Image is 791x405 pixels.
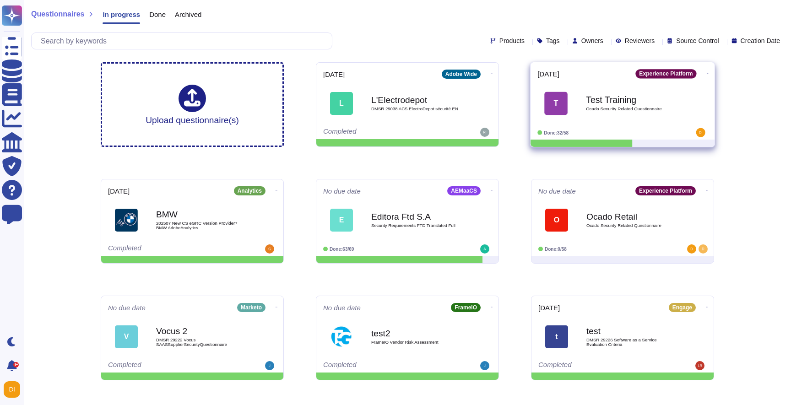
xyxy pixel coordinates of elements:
[4,381,20,398] img: user
[696,128,705,137] img: user
[480,361,489,370] img: user
[538,304,560,311] span: [DATE]
[544,92,568,115] div: T
[586,107,678,111] span: Ocado Security Related Questionnaire
[544,130,569,135] span: Done: 32/58
[447,186,481,195] div: AEMaaCS
[586,95,678,104] b: Test Training
[237,303,265,312] div: Marketo
[175,11,201,18] span: Archived
[635,186,696,195] div: Experience Platform
[2,379,27,400] button: user
[149,11,166,18] span: Done
[323,188,361,194] span: No due date
[741,38,780,44] span: Creation Date
[156,210,248,219] b: BMW
[265,244,274,254] img: user
[330,247,354,252] span: Done: 63/69
[687,244,696,254] img: user
[545,325,568,348] div: t
[546,38,560,44] span: Tags
[323,71,345,78] span: [DATE]
[586,327,678,335] b: test
[699,244,708,254] img: user
[538,188,576,194] span: No due date
[676,38,719,44] span: Source Control
[371,329,463,338] b: test2
[323,304,361,311] span: No due date
[330,325,353,348] img: Logo
[537,70,559,77] span: [DATE]
[108,244,220,254] div: Completed
[330,92,353,115] div: L
[156,327,248,335] b: Vocus 2
[146,85,239,124] div: Upload questionnaire(s)
[371,340,463,345] span: FrameIO Vendor Risk Assessment
[156,338,248,346] span: DMSR 29222 Vocus SAASSupplierSecurityQuestionnaire
[451,303,481,312] div: FrameIO
[625,38,655,44] span: Reviewers
[635,69,696,78] div: Experience Platform
[31,11,84,18] span: Questionnaires
[499,38,525,44] span: Products
[586,212,678,221] b: Ocado Retail
[115,209,138,232] img: Logo
[108,361,220,370] div: Completed
[480,244,489,254] img: user
[586,223,678,228] span: Ocado Security Related Questionnaire
[371,212,463,221] b: Editora Ftd S.A
[695,361,704,370] img: user
[545,247,567,252] span: Done: 0/58
[36,33,332,49] input: Search by keywords
[371,96,463,104] b: L'Electrodepot
[669,303,696,312] div: Engage
[480,128,489,137] img: user
[371,223,463,228] span: Security Requirements FTD Translated Full
[108,188,130,194] span: [DATE]
[13,362,19,367] div: 9+
[265,361,274,370] img: user
[442,70,481,79] div: Adobe Wide
[581,38,603,44] span: Owners
[156,221,248,230] span: 202507 New CS eGRC Version Provider7 BMW AdobeAnalytics
[323,128,435,137] div: Completed
[371,107,463,111] span: DMSR 29038 ACS ElectroDepot sécurité EN
[323,361,435,370] div: Completed
[234,186,265,195] div: Analytics
[115,325,138,348] div: V
[586,338,678,346] span: DMSR 29226 Software as a Service Evaluation Criteria
[545,209,568,232] div: O
[330,209,353,232] div: E
[538,361,650,370] div: Completed
[108,304,146,311] span: No due date
[103,11,140,18] span: In progress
